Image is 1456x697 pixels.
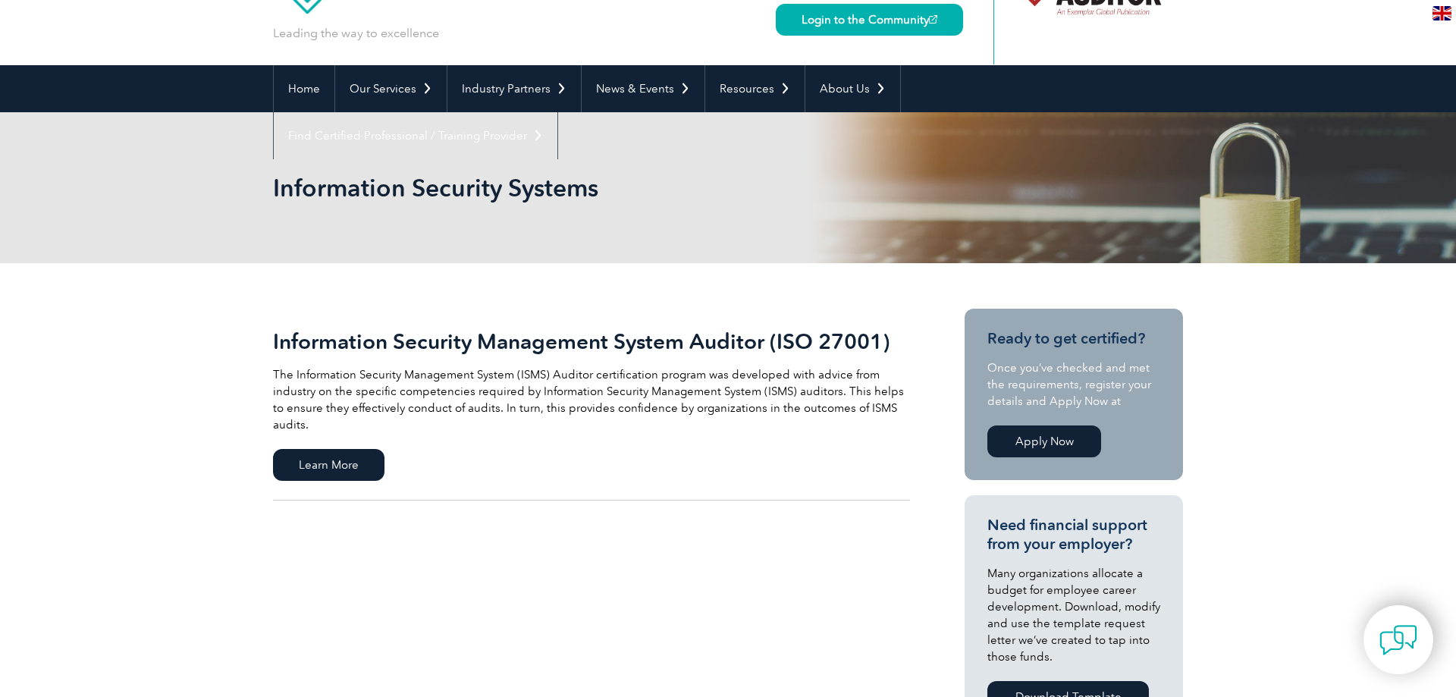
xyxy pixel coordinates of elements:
[274,112,557,159] a: Find Certified Professional / Training Provider
[274,65,334,112] a: Home
[1432,6,1451,20] img: en
[705,65,805,112] a: Resources
[987,565,1160,665] p: Many organizations allocate a budget for employee career development. Download, modify and use th...
[447,65,581,112] a: Industry Partners
[987,329,1160,348] h3: Ready to get certified?
[805,65,900,112] a: About Us
[776,4,963,36] a: Login to the Community
[335,65,447,112] a: Our Services
[273,309,910,501] a: Information Security Management System Auditor (ISO 27001) The Information Security Management Sy...
[273,366,910,433] p: The Information Security Management System (ISMS) Auditor certification program was developed wit...
[273,173,855,203] h1: Information Security Systems
[987,425,1101,457] a: Apply Now
[987,359,1160,410] p: Once you’ve checked and met the requirements, register your details and Apply Now at
[273,329,910,353] h2: Information Security Management System Auditor (ISO 27001)
[987,516,1160,554] h3: Need financial support from your employer?
[929,15,937,24] img: open_square.png
[582,65,704,112] a: News & Events
[273,25,439,42] p: Leading the way to excellence
[1379,621,1417,659] img: contact-chat.png
[273,449,384,481] span: Learn More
